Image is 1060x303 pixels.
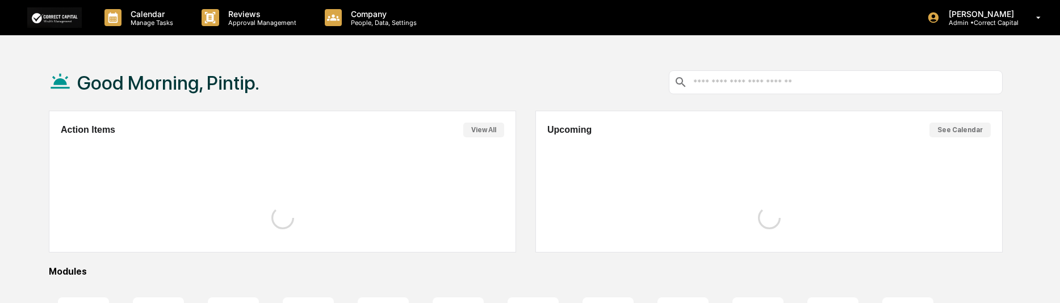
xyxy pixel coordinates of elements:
p: Calendar [121,9,179,19]
h1: Good Morning, Pintip. [77,71,259,94]
h2: Upcoming [547,125,592,135]
p: Reviews [219,9,302,19]
h2: Action Items [61,125,115,135]
button: See Calendar [929,123,991,137]
p: Company [342,9,422,19]
p: [PERSON_NAME] [940,9,1020,19]
p: Approval Management [219,19,302,27]
img: logo [27,7,82,27]
button: View All [463,123,504,137]
p: Manage Tasks [121,19,179,27]
div: Modules [49,266,1003,277]
p: People, Data, Settings [342,19,422,27]
p: Admin • Correct Capital [940,19,1020,27]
